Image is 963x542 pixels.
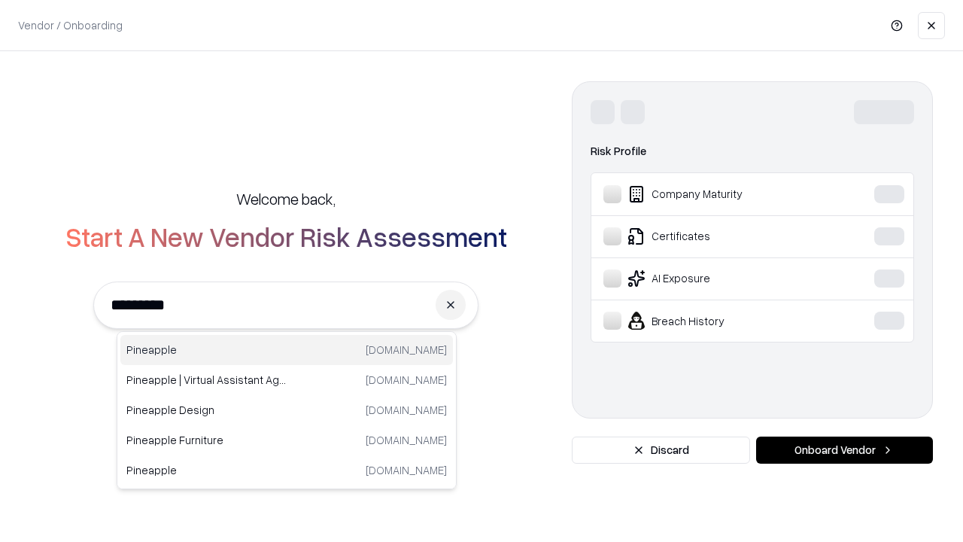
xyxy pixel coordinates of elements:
[603,312,828,330] div: Breach History
[603,185,828,203] div: Company Maturity
[756,437,933,464] button: Onboard Vendor
[18,17,123,33] p: Vendor / Onboarding
[126,402,287,418] p: Pineapple Design
[366,432,447,448] p: [DOMAIN_NAME]
[591,142,914,160] div: Risk Profile
[366,342,447,358] p: [DOMAIN_NAME]
[126,372,287,388] p: Pineapple | Virtual Assistant Agency
[236,188,336,209] h5: Welcome back,
[117,331,457,489] div: Suggestions
[603,227,828,245] div: Certificates
[126,462,287,478] p: Pineapple
[572,437,750,464] button: Discard
[126,432,287,448] p: Pineapple Furniture
[366,402,447,418] p: [DOMAIN_NAME]
[366,372,447,388] p: [DOMAIN_NAME]
[603,269,828,288] div: AI Exposure
[65,221,507,251] h2: Start A New Vendor Risk Assessment
[126,342,287,358] p: Pineapple
[366,462,447,478] p: [DOMAIN_NAME]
